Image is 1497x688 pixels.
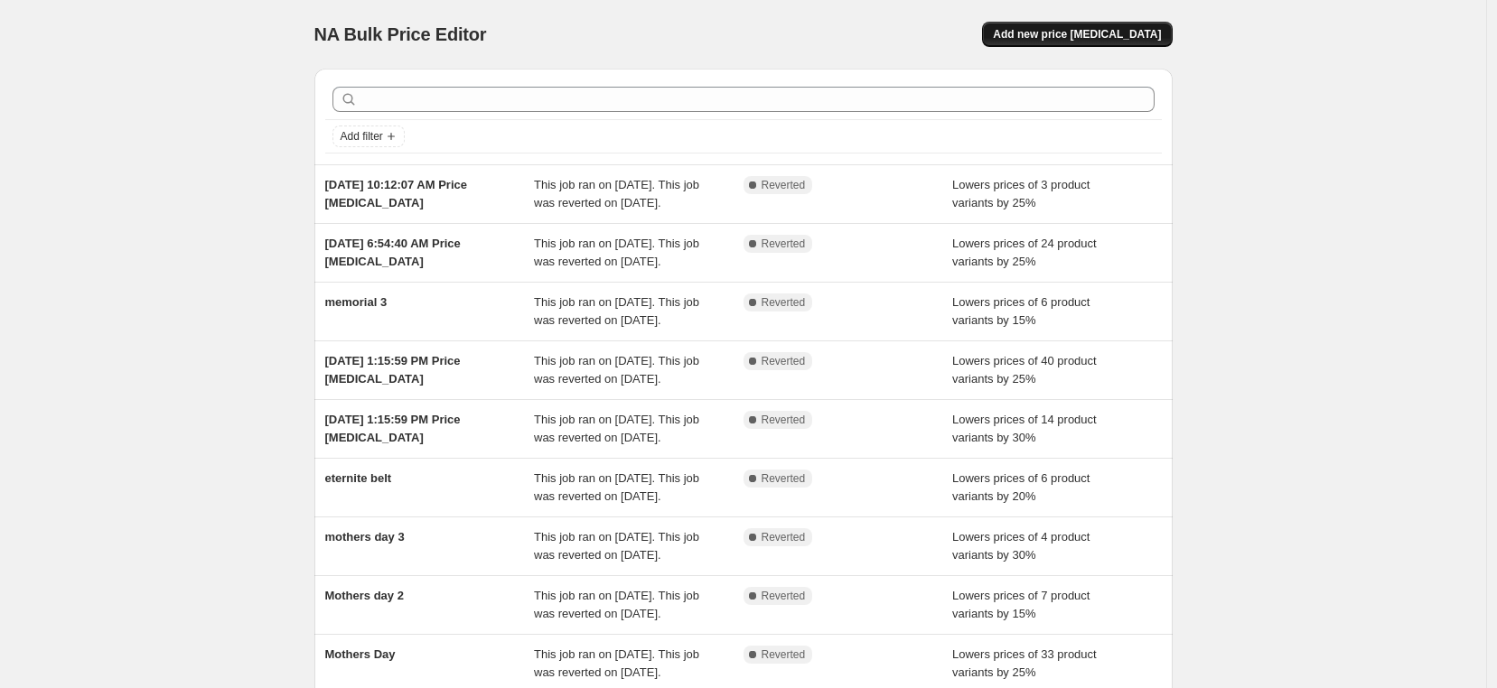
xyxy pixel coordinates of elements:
[952,178,1090,209] span: Lowers prices of 3 product variants by 25%
[534,178,699,209] span: This job ran on [DATE]. This job was reverted on [DATE].
[762,413,806,427] span: Reverted
[952,413,1097,444] span: Lowers prices of 14 product variants by 30%
[325,295,388,309] span: memorial 3
[762,589,806,603] span: Reverted
[993,27,1161,42] span: Add new price [MEDICAL_DATA]
[952,589,1090,620] span: Lowers prices of 7 product variants by 15%
[982,22,1172,47] button: Add new price [MEDICAL_DATA]
[762,178,806,192] span: Reverted
[534,295,699,327] span: This job ran on [DATE]. This job was reverted on [DATE].
[325,178,468,209] span: [DATE] 10:12:07 AM Price [MEDICAL_DATA]
[325,354,461,386] span: [DATE] 1:15:59 PM Price [MEDICAL_DATA]
[762,237,806,251] span: Reverted
[762,647,806,662] span: Reverted
[762,471,806,486] span: Reverted
[952,295,1090,327] span: Lowers prices of 6 product variants by 15%
[534,237,699,268] span: This job ran on [DATE]. This job was reverted on [DATE].
[534,413,699,444] span: This job ran on [DATE]. This job was reverted on [DATE].
[762,354,806,368] span: Reverted
[325,589,404,602] span: Mothers day 2
[325,413,461,444] span: [DATE] 1:15:59 PM Price [MEDICAL_DATA]
[762,530,806,544] span: Reverted
[952,237,1097,268] span: Lowers prices of 24 product variants by 25%
[534,354,699,386] span: This job ran on [DATE]. This job was reverted on [DATE].
[314,24,487,44] span: NA Bulk Price Editor
[952,354,1097,386] span: Lowers prices of 40 product variants by 25%
[534,530,699,562] span: This job ran on [DATE]. This job was reverted on [DATE].
[952,471,1090,503] span: Lowers prices of 6 product variants by 20%
[325,530,405,544] span: mothers day 3
[325,237,461,268] span: [DATE] 6:54:40 AM Price [MEDICAL_DATA]
[325,471,392,485] span: eternite belt
[341,129,383,144] span: Add filter
[762,295,806,310] span: Reverted
[534,471,699,503] span: This job ran on [DATE]. This job was reverted on [DATE].
[534,647,699,679] span: This job ran on [DATE]. This job was reverted on [DATE].
[952,647,1097,679] span: Lowers prices of 33 product variants by 25%
[325,647,396,661] span: Mothers Day
[332,126,405,147] button: Add filter
[952,530,1090,562] span: Lowers prices of 4 product variants by 30%
[534,589,699,620] span: This job ran on [DATE]. This job was reverted on [DATE].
